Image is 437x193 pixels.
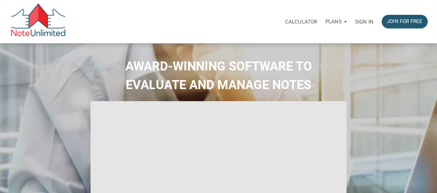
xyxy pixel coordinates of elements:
[321,11,351,32] button: Plans
[387,18,422,26] div: Join for free
[351,11,378,32] a: Sign in
[355,19,373,25] p: Sign in
[5,57,432,94] h2: AWARD-WINNING SOFTWARE TO EVALUATE AND MANAGE NOTES
[382,15,428,28] button: Join for free
[378,11,432,32] a: Join for free
[281,11,321,32] a: Calculator
[325,19,342,25] p: Plans
[285,19,317,25] p: Calculator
